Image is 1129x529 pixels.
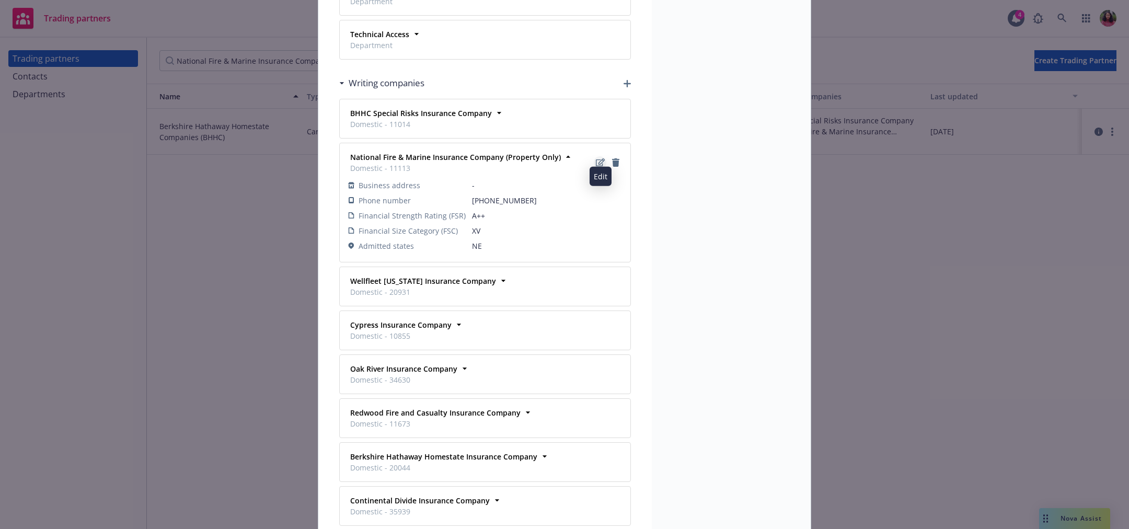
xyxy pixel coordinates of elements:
span: Admitted states [359,240,414,251]
span: Department [350,40,409,51]
strong: Berkshire Hathaway Homestate Insurance Company [350,452,537,462]
span: Financial Strength Rating (FSR) [359,210,466,221]
strong: Wellfleet [US_STATE] Insurance Company [350,276,496,286]
span: Domestic - 11113 [350,163,561,174]
span: Domestic - 20044 [350,462,537,473]
span: Domestic - 35939 [350,506,490,517]
span: Business address [359,180,420,191]
div: Writing companies [339,76,424,90]
span: A++ [472,210,622,221]
span: Domestic - 11014 [350,119,492,130]
span: [PHONE_NUMBER] [472,195,622,206]
a: Delete [609,156,622,169]
span: Domestic - 10855 [350,330,452,341]
span: - [472,180,622,191]
strong: National Fire & Marine Insurance Company (Property Only) [350,152,561,162]
span: Domestic - 11673 [350,418,521,429]
span: Domestic - 34630 [350,374,457,385]
strong: Redwood Fire and Casualty Insurance Company [350,408,521,418]
strong: Oak River Insurance Company [350,364,457,374]
span: Financial Size Category (FSC) [359,225,458,236]
span: Phone number [359,195,411,206]
h3: Writing companies [349,76,424,90]
strong: Continental Divide Insurance Company [350,496,490,505]
strong: Cypress Insurance Company [350,320,452,330]
strong: Technical Access [350,29,409,39]
span: NE [472,240,622,251]
span: Domestic - 20931 [350,286,496,297]
a: Edit [594,156,606,169]
strong: BHHC Special Risks Insurance Company [350,108,492,118]
span: XV [472,225,622,236]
